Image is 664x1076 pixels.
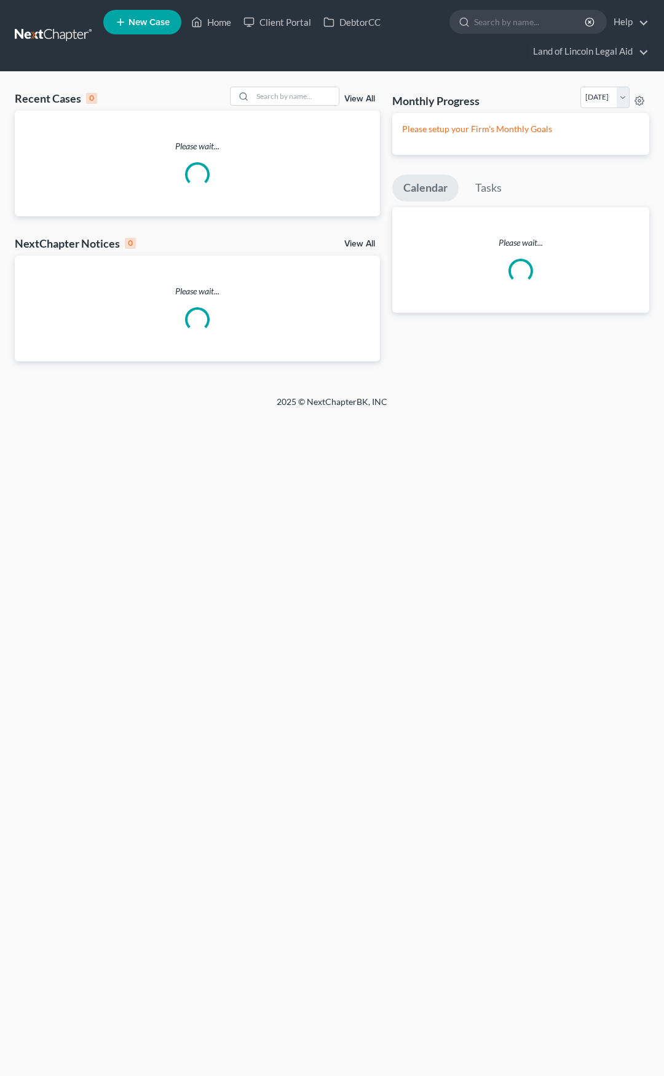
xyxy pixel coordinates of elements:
[474,10,587,33] input: Search by name...
[15,91,97,106] div: Recent Cases
[402,123,639,135] p: Please setup your Firm's Monthly Goals
[464,175,513,202] a: Tasks
[15,236,136,251] div: NextChapter Notices
[392,175,459,202] a: Calendar
[344,95,375,103] a: View All
[125,238,136,249] div: 0
[15,140,380,152] p: Please wait...
[15,285,380,297] p: Please wait...
[392,93,480,108] h3: Monthly Progress
[317,11,387,33] a: DebtorCC
[86,93,97,104] div: 0
[344,240,375,248] a: View All
[607,11,649,33] a: Help
[392,237,649,249] p: Please wait...
[185,11,237,33] a: Home
[253,87,339,105] input: Search by name...
[237,11,317,33] a: Client Portal
[128,18,170,27] span: New Case
[527,41,649,63] a: Land of Lincoln Legal Aid
[37,396,627,418] div: 2025 © NextChapterBK, INC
